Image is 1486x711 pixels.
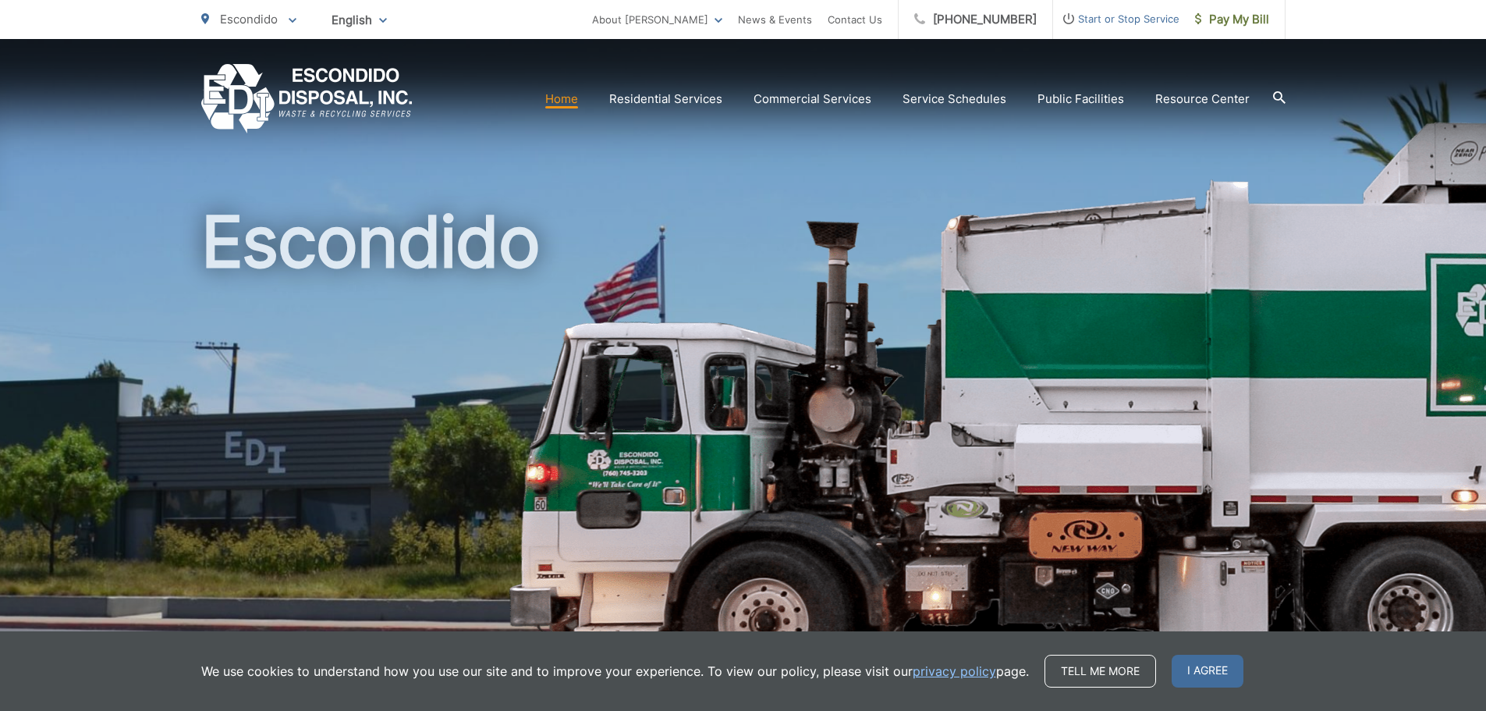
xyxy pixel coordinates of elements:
[201,662,1029,681] p: We use cookies to understand how you use our site and to improve your experience. To view our pol...
[1195,10,1269,29] span: Pay My Bill
[913,662,996,681] a: privacy policy
[828,10,882,29] a: Contact Us
[201,64,413,133] a: EDCD logo. Return to the homepage.
[545,90,578,108] a: Home
[1044,655,1156,688] a: Tell me more
[1172,655,1243,688] span: I agree
[754,90,871,108] a: Commercial Services
[201,203,1286,697] h1: Escondido
[320,6,399,34] span: English
[609,90,722,108] a: Residential Services
[903,90,1006,108] a: Service Schedules
[738,10,812,29] a: News & Events
[1037,90,1124,108] a: Public Facilities
[220,12,278,27] span: Escondido
[592,10,722,29] a: About [PERSON_NAME]
[1155,90,1250,108] a: Resource Center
